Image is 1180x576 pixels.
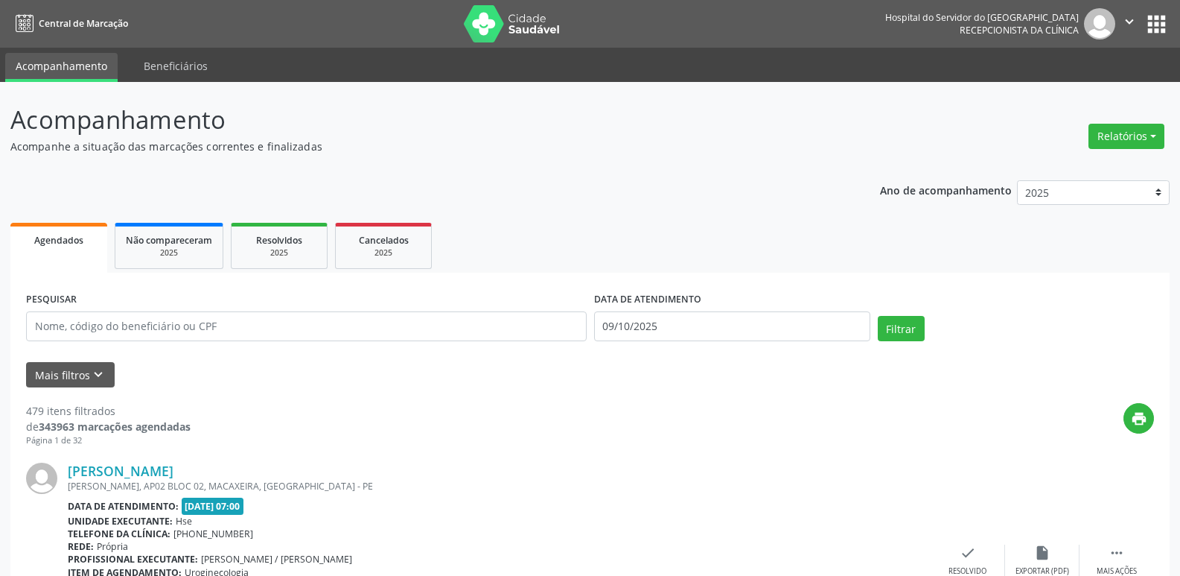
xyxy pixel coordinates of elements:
img: img [26,463,57,494]
i: keyboard_arrow_down [90,367,106,383]
span: Resolvidos [256,234,302,247]
i: check [960,545,976,561]
button: Filtrar [878,316,925,341]
span: Própria [97,540,128,553]
p: Acompanhe a situação das marcações correntes e finalizadas [10,139,822,154]
div: 2025 [242,247,316,259]
span: [DATE] 07:00 [182,498,244,515]
p: Ano de acompanhamento [880,180,1012,199]
span: Não compareceram [126,234,212,247]
a: Beneficiários [133,53,218,79]
div: de [26,419,191,434]
button: Relatórios [1088,124,1164,149]
button: apps [1144,11,1170,37]
span: Central de Marcação [39,17,128,30]
span: Agendados [34,234,83,247]
button: print [1123,403,1154,434]
div: Página 1 de 32 [26,434,191,447]
i:  [1121,13,1138,30]
label: DATA DE ATENDIMENTO [594,288,701,311]
b: Data de atendimento: [68,500,179,513]
span: Recepcionista da clínica [960,24,1079,37]
p: Acompanhamento [10,101,822,139]
input: Selecione um intervalo [594,311,870,341]
a: [PERSON_NAME] [68,463,173,479]
b: Rede: [68,540,94,553]
span: Cancelados [359,234,409,247]
a: Acompanhamento [5,53,118,82]
div: 479 itens filtrados [26,403,191,419]
input: Nome, código do beneficiário ou CPF [26,311,587,341]
div: 2025 [126,247,212,259]
a: Central de Marcação [10,11,128,36]
span: Hse [176,515,192,528]
b: Profissional executante: [68,553,198,566]
i:  [1109,545,1125,561]
i: insert_drive_file [1034,545,1050,561]
span: [PHONE_NUMBER] [173,528,253,540]
div: 2025 [346,247,421,259]
div: Hospital do Servidor do [GEOGRAPHIC_DATA] [885,11,1079,24]
strong: 343963 marcações agendadas [39,420,191,434]
b: Unidade executante: [68,515,173,528]
span: [PERSON_NAME] / [PERSON_NAME] [201,553,352,566]
b: Telefone da clínica: [68,528,170,540]
img: img [1084,8,1115,39]
i: print [1131,411,1147,427]
button: Mais filtroskeyboard_arrow_down [26,362,115,388]
button:  [1115,8,1144,39]
label: PESQUISAR [26,288,77,311]
div: [PERSON_NAME], AP02 BLOC 02, MACAXEIRA, [GEOGRAPHIC_DATA] - PE [68,480,931,493]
